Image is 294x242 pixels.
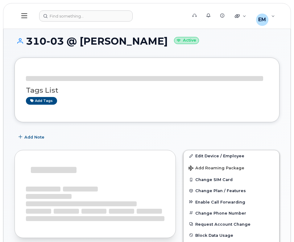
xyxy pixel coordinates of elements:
span: Enable Call Forwarding [195,200,245,204]
span: Add Note [24,134,44,140]
span: Change Plan / Features [195,188,246,193]
button: Enable Call Forwarding [184,196,279,208]
small: Active [174,37,199,44]
a: Add tags [26,97,57,105]
span: Add Roaming Package [188,166,244,171]
button: Change SIM Card [184,174,279,185]
a: Edit Device / Employee [184,150,279,161]
h3: Tags List [26,87,268,94]
button: Add Note [14,131,50,143]
h1: 310-03 @ [PERSON_NAME] [14,36,280,46]
button: Add Roaming Package [184,161,279,174]
button: Change Plan / Features [184,185,279,196]
button: Request Account Change [184,219,279,230]
button: Change Phone Number [184,208,279,219]
button: Block Data Usage [184,230,279,241]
